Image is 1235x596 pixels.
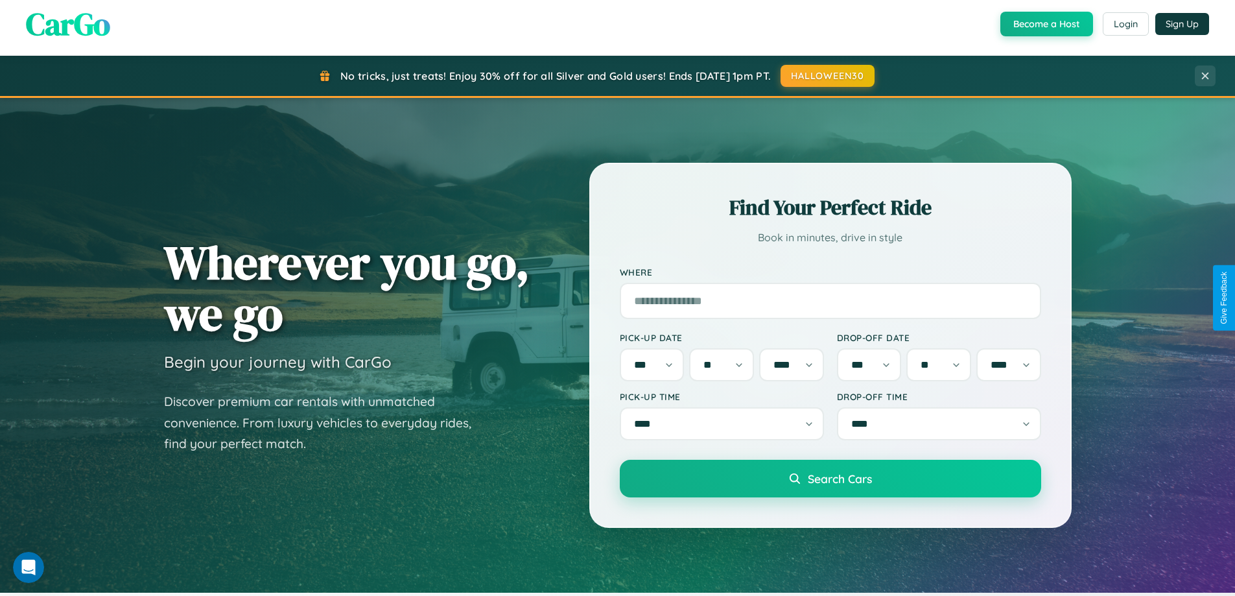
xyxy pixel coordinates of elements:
label: Drop-off Time [837,391,1041,402]
button: Search Cars [620,460,1041,497]
span: Search Cars [808,471,872,486]
div: Give Feedback [1219,272,1229,324]
label: Pick-up Time [620,391,824,402]
h1: Wherever you go, we go [164,237,530,339]
h2: Find Your Perfect Ride [620,193,1041,222]
button: Become a Host [1000,12,1093,36]
span: No tricks, just treats! Enjoy 30% off for all Silver and Gold users! Ends [DATE] 1pm PT. [340,69,771,82]
button: Login [1103,12,1149,36]
h3: Begin your journey with CarGo [164,352,392,372]
button: Sign Up [1155,13,1209,35]
iframe: Intercom live chat [13,552,44,583]
span: CarGo [26,3,110,45]
label: Drop-off Date [837,332,1041,343]
label: Pick-up Date [620,332,824,343]
p: Discover premium car rentals with unmatched convenience. From luxury vehicles to everyday rides, ... [164,391,488,455]
button: HALLOWEEN30 [781,65,875,87]
p: Book in minutes, drive in style [620,228,1041,247]
label: Where [620,267,1041,278]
